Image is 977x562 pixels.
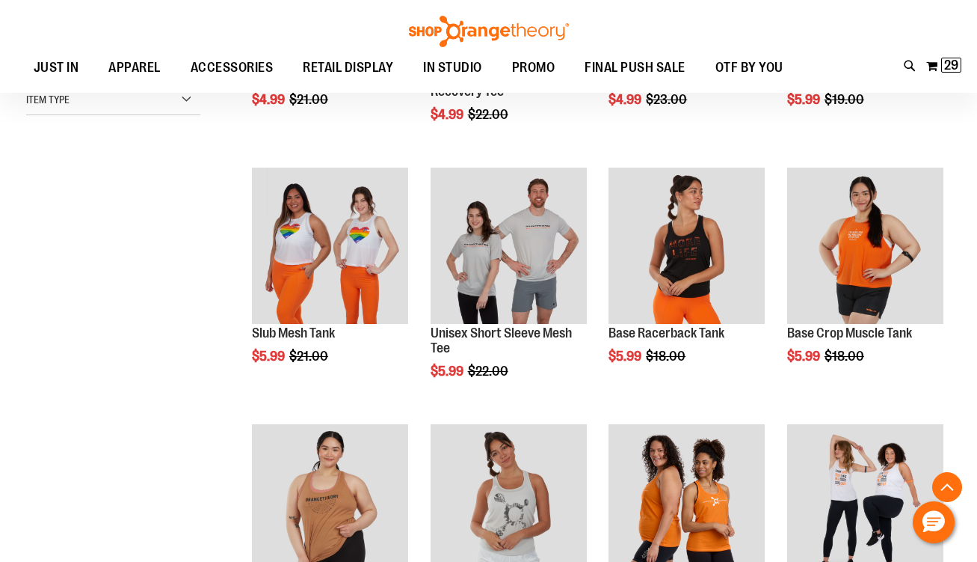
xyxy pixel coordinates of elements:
[715,51,783,85] span: OTF BY YOU
[289,349,330,364] span: $21.00
[570,51,700,85] a: FINAL PUSH SALE
[787,168,943,326] a: Product image for Base Crop Muscle Tank
[608,326,724,340] a: Base Racerback Tank
[176,51,289,85] a: ACCESSORIES
[700,51,798,85] a: OTF BY YOU
[608,168,765,326] a: Product image for Base Racerback Tank
[585,51,685,85] span: FINAL PUSH SALE
[407,16,571,47] img: Shop Orangetheory
[252,349,287,364] span: $5.99
[191,51,274,85] span: ACCESSORIES
[19,51,94,85] a: JUST IN
[252,168,408,324] img: Product image for Slub Mesh Tank
[289,92,330,107] span: $21.00
[108,51,161,85] span: APPAREL
[93,51,176,85] a: APPAREL
[608,168,765,324] img: Product image for Base Racerback Tank
[244,160,416,402] div: product
[512,51,555,85] span: PROMO
[252,326,335,340] a: Slub Mesh Tank
[468,364,511,379] span: $22.00
[26,85,200,115] div: Item Type
[646,92,689,107] span: $23.00
[34,51,79,85] span: JUST IN
[431,168,587,324] img: Product image for Unisex Short Sleeve Mesh Tee
[608,349,644,364] span: $5.99
[431,326,572,355] a: Unisex Short Sleeve Mesh Tee
[780,160,951,402] div: product
[431,364,466,379] span: $5.99
[932,472,962,502] button: Back To Top
[408,51,497,85] a: IN STUDIO
[252,168,408,326] a: Product image for Slub Mesh Tank
[288,51,408,85] a: RETAIL DISPLAY
[913,501,955,543] button: Hello, have a question? Let’s chat.
[608,92,644,107] span: $4.99
[601,160,772,402] div: product
[423,51,482,85] span: IN STUDIO
[944,58,958,73] span: 29
[825,349,866,364] span: $18.00
[497,51,570,85] a: PROMO
[468,107,511,122] span: $22.00
[787,326,912,340] a: Base Crop Muscle Tank
[26,94,70,106] span: Item Type
[252,92,287,107] span: $4.99
[787,92,822,107] span: $5.99
[423,160,594,417] div: product
[787,168,943,324] img: Product image for Base Crop Muscle Tank
[787,349,822,364] span: $5.99
[431,107,466,122] span: $4.99
[431,168,587,326] a: Product image for Unisex Short Sleeve Mesh Tee
[825,92,866,107] span: $19.00
[303,51,393,85] span: RETAIL DISPLAY
[646,349,688,364] span: $18.00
